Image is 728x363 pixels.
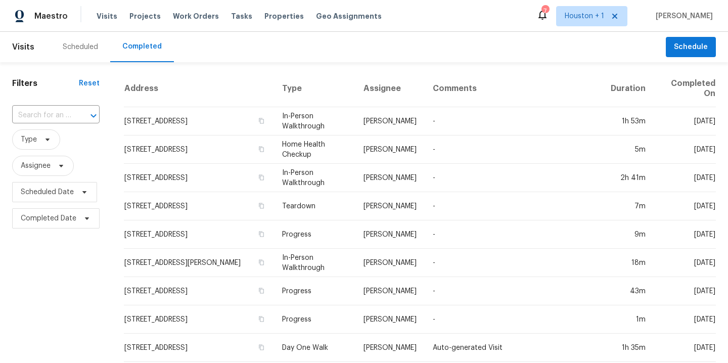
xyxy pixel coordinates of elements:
td: [PERSON_NAME] [355,135,425,164]
td: [DATE] [654,220,716,249]
h1: Filters [12,78,79,88]
span: Projects [129,11,161,21]
div: Scheduled [63,42,98,52]
td: 43m [603,277,654,305]
span: Type [21,134,37,145]
button: Copy Address [257,343,266,352]
td: 2h 41m [603,164,654,192]
td: [DATE] [654,192,716,220]
td: [STREET_ADDRESS] [124,277,274,305]
button: Copy Address [257,230,266,239]
span: Geo Assignments [316,11,382,21]
span: Schedule [674,41,708,54]
td: [PERSON_NAME] [355,277,425,305]
span: Maestro [34,11,68,21]
td: In-Person Walkthrough [274,164,355,192]
span: Visits [97,11,117,21]
span: Properties [264,11,304,21]
td: Home Health Checkup [274,135,355,164]
span: Tasks [231,13,252,20]
button: Copy Address [257,314,266,324]
td: [DATE] [654,305,716,334]
td: Progress [274,220,355,249]
td: [DATE] [654,249,716,277]
td: [PERSON_NAME] [355,192,425,220]
div: 7 [541,6,549,16]
td: [STREET_ADDRESS] [124,107,274,135]
td: [DATE] [654,277,716,305]
td: [PERSON_NAME] [355,305,425,334]
td: Progress [274,277,355,305]
td: [PERSON_NAME] [355,249,425,277]
span: Visits [12,36,34,58]
td: [DATE] [654,135,716,164]
td: - [425,220,602,249]
td: 1m [603,305,654,334]
input: Search for an address... [12,108,71,123]
td: Teardown [274,192,355,220]
td: 18m [603,249,654,277]
td: [PERSON_NAME] [355,107,425,135]
button: Open [86,109,101,123]
button: Schedule [666,37,716,58]
th: Duration [603,70,654,107]
td: In-Person Walkthrough [274,249,355,277]
td: - [425,249,602,277]
th: Assignee [355,70,425,107]
th: Address [124,70,274,107]
td: - [425,305,602,334]
td: 1h 53m [603,107,654,135]
div: Completed [122,41,162,52]
span: Scheduled Date [21,187,74,197]
th: Completed On [654,70,716,107]
td: - [425,277,602,305]
div: Reset [79,78,100,88]
td: [STREET_ADDRESS] [124,192,274,220]
td: - [425,107,602,135]
button: Copy Address [257,258,266,267]
td: [STREET_ADDRESS] [124,135,274,164]
span: Houston + 1 [565,11,604,21]
td: [STREET_ADDRESS] [124,164,274,192]
td: [STREET_ADDRESS][PERSON_NAME] [124,249,274,277]
td: [STREET_ADDRESS] [124,334,274,362]
span: [PERSON_NAME] [652,11,713,21]
td: 1h 35m [603,334,654,362]
button: Copy Address [257,116,266,125]
th: Comments [425,70,602,107]
td: [DATE] [654,334,716,362]
td: Auto-generated Visit [425,334,602,362]
td: 5m [603,135,654,164]
span: Completed Date [21,213,76,223]
td: Day One Walk [274,334,355,362]
td: [DATE] [654,164,716,192]
th: Type [274,70,355,107]
span: Work Orders [173,11,219,21]
td: - [425,135,602,164]
td: [STREET_ADDRESS] [124,220,274,249]
button: Copy Address [257,201,266,210]
td: 7m [603,192,654,220]
td: [PERSON_NAME] [355,164,425,192]
td: - [425,164,602,192]
button: Copy Address [257,173,266,182]
td: - [425,192,602,220]
td: In-Person Walkthrough [274,107,355,135]
span: Assignee [21,161,51,171]
td: 9m [603,220,654,249]
td: Progress [274,305,355,334]
td: [DATE] [654,107,716,135]
td: [PERSON_NAME] [355,334,425,362]
td: [PERSON_NAME] [355,220,425,249]
button: Copy Address [257,286,266,295]
button: Copy Address [257,145,266,154]
td: [STREET_ADDRESS] [124,305,274,334]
